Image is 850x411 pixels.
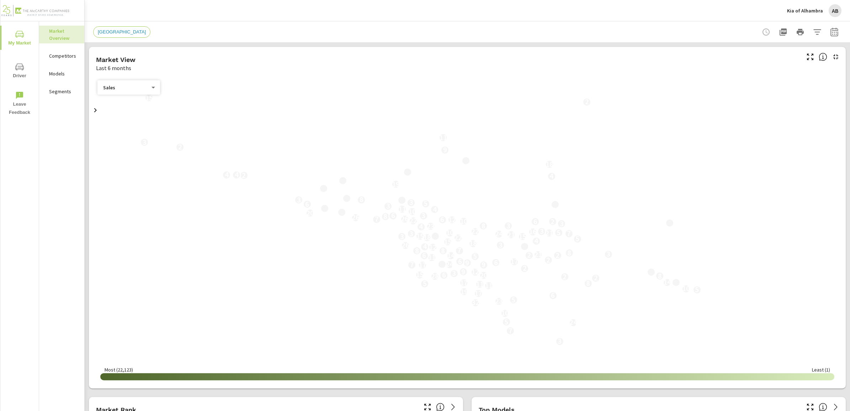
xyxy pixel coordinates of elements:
p: 28 [431,272,439,280]
p: 21 [507,230,515,239]
p: 6 [533,217,537,226]
p: 17 [460,278,468,287]
p: 5 [423,279,427,288]
p: 14 [447,251,455,260]
p: 17 [510,257,518,266]
p: 8 [441,246,445,255]
p: 10 [460,217,468,226]
p: 6 [494,258,498,267]
p: 3 [540,227,544,236]
p: 4 [549,172,553,180]
p: 26 [402,241,409,249]
button: "Export Report to PDF" [776,25,790,39]
div: Segments [39,86,84,97]
p: 3 [452,269,456,278]
button: Select Date Range [827,25,841,39]
p: 3 [560,219,564,228]
p: 11 [439,133,447,142]
p: 12 [471,268,479,276]
p: 10 [408,207,416,216]
p: 6 [442,271,446,279]
div: Market Overview [39,26,84,43]
p: 9 [443,146,447,154]
p: 24 [495,230,503,238]
p: 3 [499,241,503,249]
p: 8 [415,246,419,255]
p: 3 [421,211,425,220]
p: 3 [386,202,390,210]
p: Segments [49,88,79,95]
p: 18 [423,233,431,242]
p: 4 [433,205,437,214]
p: 2 [242,171,246,179]
p: 32 [472,298,479,307]
span: [GEOGRAPHIC_DATA] [94,29,150,35]
p: Kia of Alhambra [787,7,823,14]
button: Minimize Widget [830,51,841,63]
p: 12 [448,215,456,224]
p: 22 [454,233,462,242]
p: 2 [585,98,589,106]
div: AB [829,4,841,17]
p: 5 [695,285,699,294]
p: 6 [551,291,555,300]
p: 2 [563,273,567,281]
span: My Market [2,30,37,47]
p: 5 [557,228,561,237]
p: 3 [297,195,301,204]
p: 26 [352,213,360,222]
p: 11 [428,253,436,262]
p: 6 [305,200,309,208]
p: 6 [391,211,395,220]
button: Make Fullscreen [804,51,816,63]
p: 3 [506,221,510,230]
p: 5 [424,199,427,208]
p: 3 [143,138,147,146]
p: 9 [482,260,485,269]
p: 3 [606,250,610,258]
p: 14 [663,278,671,286]
p: 23 [495,297,503,305]
p: 11 [398,205,406,214]
p: 11 [485,281,493,290]
p: 2 [546,255,550,264]
p: 15 [416,232,424,240]
p: 10 [501,309,509,317]
p: 5 [504,317,508,326]
h5: Market View [96,56,136,63]
p: Least ( 1 ) [812,367,830,373]
p: 8 [567,248,571,257]
p: 2 [178,143,182,151]
p: 22 [471,227,479,236]
p: 17 [419,260,426,269]
p: 2 [551,217,554,226]
p: Models [49,70,79,77]
p: 7 [567,229,571,238]
div: nav menu [0,21,39,120]
p: 18 [469,239,477,248]
p: 4 [225,170,229,179]
p: 2 [523,264,527,273]
p: Sales [103,84,149,90]
p: 5 [473,252,477,260]
p: 7 [509,327,512,335]
p: 7 [410,260,414,269]
p: 4 [534,237,538,245]
div: Competitors [39,51,84,61]
p: 8 [586,279,590,288]
p: 10 [682,284,690,293]
p: 2 [594,274,598,282]
p: 5 [511,295,515,304]
p: Competitors [49,52,79,59]
p: 19 [460,287,468,296]
p: 21 [534,250,542,259]
p: 4 [235,170,239,179]
p: 6 [458,257,462,266]
p: 3 [409,198,413,207]
p: 23 [427,222,435,230]
p: 3 [400,232,404,241]
p: 10 [446,228,454,237]
p: 3 [558,337,562,346]
p: Last 6 months [96,64,131,72]
p: 7 [375,215,379,223]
